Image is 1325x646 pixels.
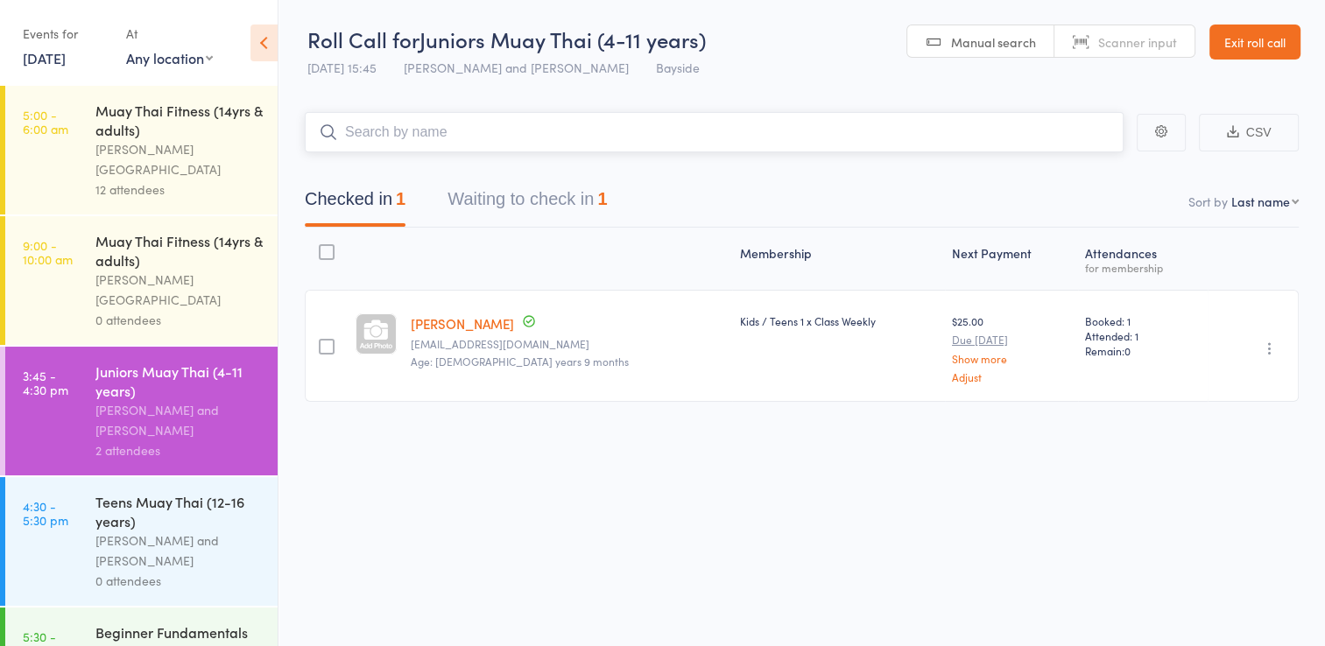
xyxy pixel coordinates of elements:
button: Checked in1 [305,180,405,227]
div: for membership [1085,262,1202,273]
div: Last name [1231,193,1290,210]
a: 3:45 -4:30 pmJuniors Muay Thai (4-11 years)[PERSON_NAME] and [PERSON_NAME]2 attendees [5,347,278,475]
div: Any location [126,48,213,67]
div: Muay Thai Fitness (14yrs & adults) [95,101,263,139]
div: 1 [597,189,607,208]
span: Age: [DEMOGRAPHIC_DATA] years 9 months [411,354,629,369]
time: 5:00 - 6:00 am [23,108,68,136]
span: Roll Call for [307,25,419,53]
a: 5:00 -6:00 amMuay Thai Fitness (14yrs & adults)[PERSON_NAME][GEOGRAPHIC_DATA]12 attendees [5,86,278,214]
div: 1 [396,189,405,208]
span: Remain: [1085,343,1202,358]
div: 12 attendees [95,179,263,200]
div: $25.00 [952,313,1071,383]
div: [PERSON_NAME] and [PERSON_NAME] [95,400,263,440]
div: Muay Thai Fitness (14yrs & adults) [95,231,263,270]
span: Scanner input [1098,33,1177,51]
input: Search by name [305,112,1124,152]
span: [PERSON_NAME] and [PERSON_NAME] [404,59,629,76]
a: [DATE] [23,48,66,67]
div: Kids / Teens 1 x Class Weekly [739,313,937,328]
span: Booked: 1 [1085,313,1202,328]
a: [PERSON_NAME] [411,314,514,333]
div: Events for [23,19,109,48]
span: Bayside [656,59,700,76]
div: At [126,19,213,48]
label: Sort by [1188,193,1228,210]
time: 3:45 - 4:30 pm [23,369,68,397]
span: 0 [1124,343,1131,358]
div: Membership [732,235,944,282]
div: 0 attendees [95,310,263,330]
div: 2 attendees [95,440,263,460]
span: [DATE] 15:45 [307,59,377,76]
div: 0 attendees [95,571,263,591]
small: akko997@gmail.com [411,338,726,350]
a: Adjust [952,371,1071,383]
time: 9:00 - 10:00 am [23,238,73,266]
a: Show more [952,353,1071,364]
small: Due [DATE] [952,334,1071,346]
div: Atten­dances [1078,235,1209,282]
time: 4:30 - 5:30 pm [23,499,68,527]
div: Juniors Muay Thai (4-11 years) [95,362,263,400]
span: Attended: 1 [1085,328,1202,343]
div: Teens Muay Thai (12-16 years) [95,492,263,530]
span: Manual search [951,33,1036,51]
a: 9:00 -10:00 amMuay Thai Fitness (14yrs & adults)[PERSON_NAME][GEOGRAPHIC_DATA]0 attendees [5,216,278,345]
span: Juniors Muay Thai (4-11 years) [419,25,706,53]
button: Waiting to check in1 [448,180,607,227]
button: CSV [1199,114,1299,151]
div: [PERSON_NAME][GEOGRAPHIC_DATA] [95,139,263,179]
div: [PERSON_NAME] and [PERSON_NAME] [95,530,263,571]
div: [PERSON_NAME][GEOGRAPHIC_DATA] [95,270,263,310]
a: 4:30 -5:30 pmTeens Muay Thai (12-16 years)[PERSON_NAME] and [PERSON_NAME]0 attendees [5,477,278,606]
a: Exit roll call [1209,25,1300,60]
div: Next Payment [945,235,1078,282]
